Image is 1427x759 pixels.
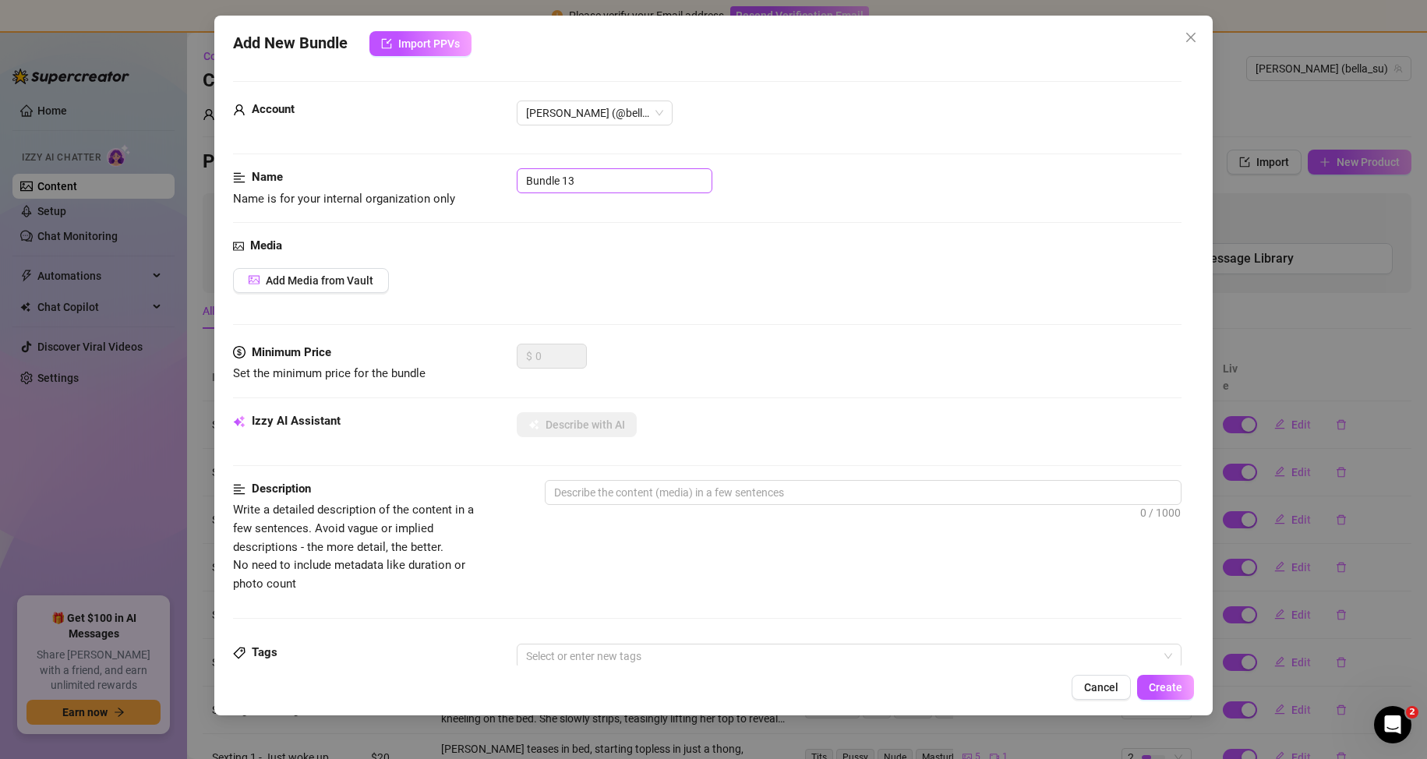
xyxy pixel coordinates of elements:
[249,274,260,285] span: picture
[233,344,245,362] span: dollar
[233,101,245,119] span: user
[233,647,245,659] span: tag
[250,238,282,252] strong: Media
[1406,706,1418,718] span: 2
[233,480,245,499] span: align-left
[252,414,341,428] strong: Izzy AI Assistant
[252,170,283,184] strong: Name
[233,268,389,293] button: Add Media from Vault
[1178,31,1203,44] span: Close
[1149,681,1182,694] span: Create
[1084,681,1118,694] span: Cancel
[233,503,474,590] span: Write a detailed description of the content in a few sentences. Avoid vague or implied descriptio...
[398,37,460,50] span: Import PPVs
[369,31,472,56] button: Import PPVs
[517,412,637,437] button: Describe with AI
[252,645,277,659] strong: Tags
[252,102,295,116] strong: Account
[381,38,392,49] span: import
[233,237,244,256] span: picture
[1137,675,1194,700] button: Create
[233,31,348,56] span: Add New Bundle
[233,168,245,187] span: align-left
[233,192,455,206] span: Name is for your internal organization only
[1072,675,1131,700] button: Cancel
[1178,25,1203,50] button: Close
[526,101,663,125] span: Bella (@bella_su)
[1185,31,1197,44] span: close
[233,366,426,380] span: Set the minimum price for the bundle
[517,168,712,193] input: Enter a name
[1374,706,1411,743] iframe: Intercom live chat
[252,482,311,496] strong: Description
[266,274,373,287] span: Add Media from Vault
[252,345,331,359] strong: Minimum Price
